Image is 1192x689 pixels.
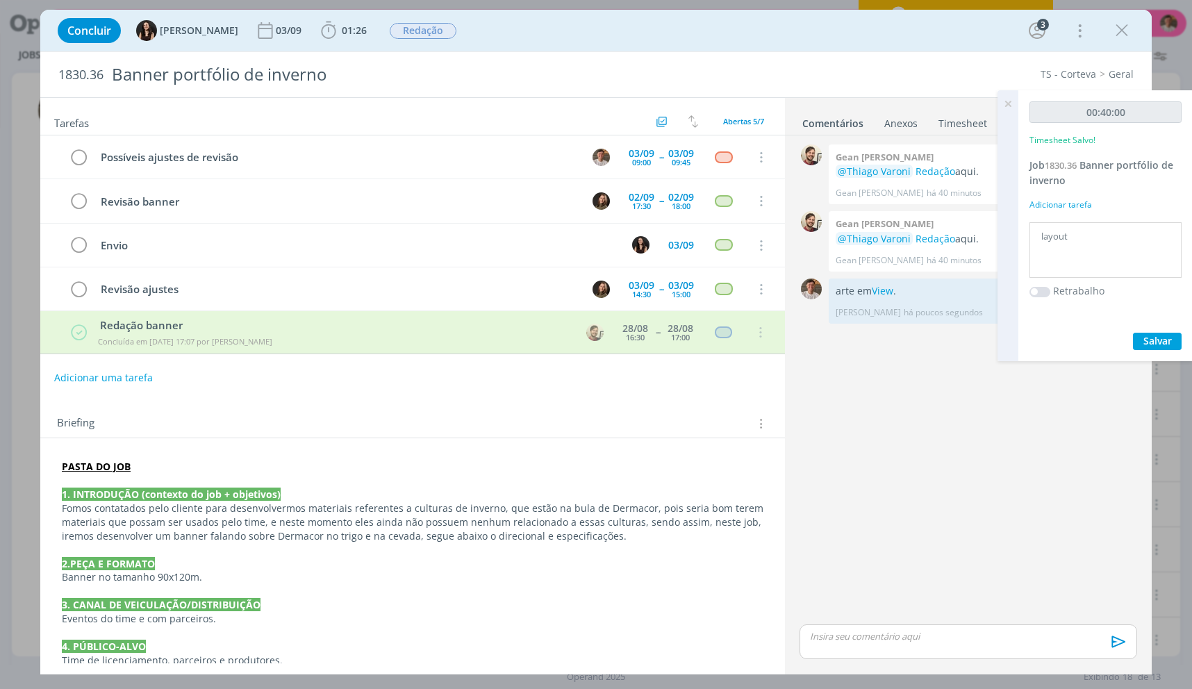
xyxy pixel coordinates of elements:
a: Comentários [802,110,864,131]
a: Redação [916,165,955,178]
img: T [593,149,610,166]
p: aqui. [836,165,1129,179]
button: I [630,235,651,256]
button: J [590,190,611,211]
span: -- [659,284,663,294]
p: [PERSON_NAME] [836,306,901,319]
div: 02/09 [629,192,654,202]
b: Gean [PERSON_NAME] [836,151,934,163]
a: Timesheet [938,110,988,131]
span: 1830.36 [1045,159,1077,172]
div: dialog [40,10,1152,674]
span: há 40 minutos [927,254,982,267]
div: 03/09 [668,281,694,290]
a: Job1830.36Banner portfólio de inverno [1029,158,1173,187]
span: Concluída em [DATE] 17:07 por [PERSON_NAME] [98,336,272,347]
p: Gean [PERSON_NAME] [836,254,924,267]
button: 01:26 [317,19,370,42]
div: 09:00 [632,158,651,166]
span: 01:26 [342,24,367,37]
button: T [590,147,611,167]
button: J [590,279,611,299]
span: Redação [390,23,456,39]
span: -- [659,152,663,162]
p: Time de licenciamento, parceiros e produtores. [62,654,763,667]
div: 03/09 [668,240,694,250]
button: Salvar [1133,333,1182,350]
div: 14:30 [632,290,651,298]
div: 28/08 [668,324,693,333]
strong: 1. INTRODUÇÃO (contexto do job + objetivos) [62,488,281,501]
p: Banner no tamanho 90x120m. [62,570,763,584]
a: Geral [1109,67,1134,81]
span: Abertas 5/7 [723,116,764,126]
b: Gean [PERSON_NAME] [836,217,934,230]
img: G [801,144,822,165]
span: -- [656,327,660,337]
div: Redação banner [95,317,573,333]
div: Banner portfólio de inverno [106,58,680,92]
img: I [136,20,157,41]
a: Redação [916,232,955,245]
label: Retrabalho [1053,283,1104,298]
strong: 3. CANAL DE VEICULAÇÃO/DISTRIBUIÇÃO [62,598,260,611]
img: arrow-down-up.svg [688,115,698,128]
div: 28/08 [622,324,648,333]
strong: 2.PEÇA E FORMATO [62,557,155,570]
span: @Thiago Varoni [838,165,911,178]
div: Adicionar tarefa [1029,199,1182,211]
img: T [801,279,822,299]
button: 3 [1026,19,1048,42]
img: J [593,281,610,298]
div: Revisão banner [94,193,579,210]
span: Concluir [67,25,111,36]
div: Envio [94,237,619,254]
p: Fomos contatados pelo cliente para desenvolvermos materiais referentes a culturas de inverno, que... [62,501,763,543]
span: -- [659,196,663,206]
img: G [801,211,822,232]
div: 03/09 [276,26,304,35]
p: arte em . [836,284,1129,298]
span: @Thiago Varoni [838,232,911,245]
div: 03/09 [629,281,654,290]
a: PASTA DO JOB [62,460,131,473]
button: Adicionar uma tarefa [53,365,154,390]
span: há 40 minutos [927,187,982,199]
a: View [872,284,893,297]
span: 1830.36 [58,67,104,83]
p: Eventos do time e com parceiros. [62,612,763,626]
div: 03/09 [629,149,654,158]
span: Salvar [1143,334,1172,347]
p: aqui. [836,232,1129,246]
span: Briefing [57,415,94,433]
strong: 4. PÚBLICO-ALVO [62,640,146,653]
img: I [632,236,649,254]
div: 18:00 [672,202,690,210]
p: Gean [PERSON_NAME] [836,187,924,199]
button: I[PERSON_NAME] [136,20,238,41]
div: 17:30 [632,202,651,210]
div: 16:30 [626,333,645,341]
span: há poucos segundos [904,306,983,319]
div: 15:00 [672,290,690,298]
div: Anexos [884,117,918,131]
div: 17:00 [671,333,690,341]
span: [PERSON_NAME] [160,26,238,35]
div: 3 [1037,19,1049,31]
button: Redação [389,22,457,40]
button: Concluir [58,18,121,43]
div: Possíveis ajustes de revisão [94,149,579,166]
img: J [593,192,610,210]
div: 02/09 [668,192,694,202]
div: 09:45 [672,158,690,166]
div: Revisão ajustes [94,281,579,298]
div: 03/09 [668,149,694,158]
span: Tarefas [54,113,89,130]
span: Banner portfólio de inverno [1029,158,1173,187]
p: Timesheet Salvo! [1029,134,1095,147]
a: TS - Corteva [1041,67,1096,81]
